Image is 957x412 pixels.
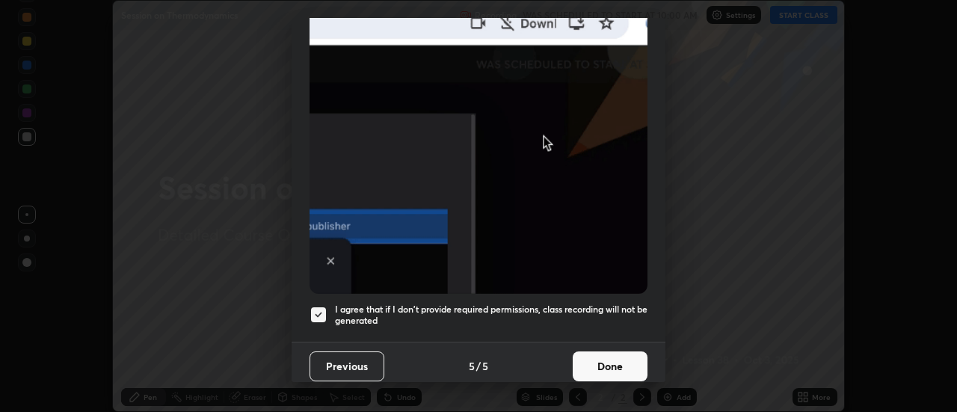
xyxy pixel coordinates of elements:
[335,304,647,327] h5: I agree that if I don't provide required permissions, class recording will not be generated
[469,358,475,374] h4: 5
[482,358,488,374] h4: 5
[476,358,481,374] h4: /
[310,351,384,381] button: Previous
[573,351,647,381] button: Done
